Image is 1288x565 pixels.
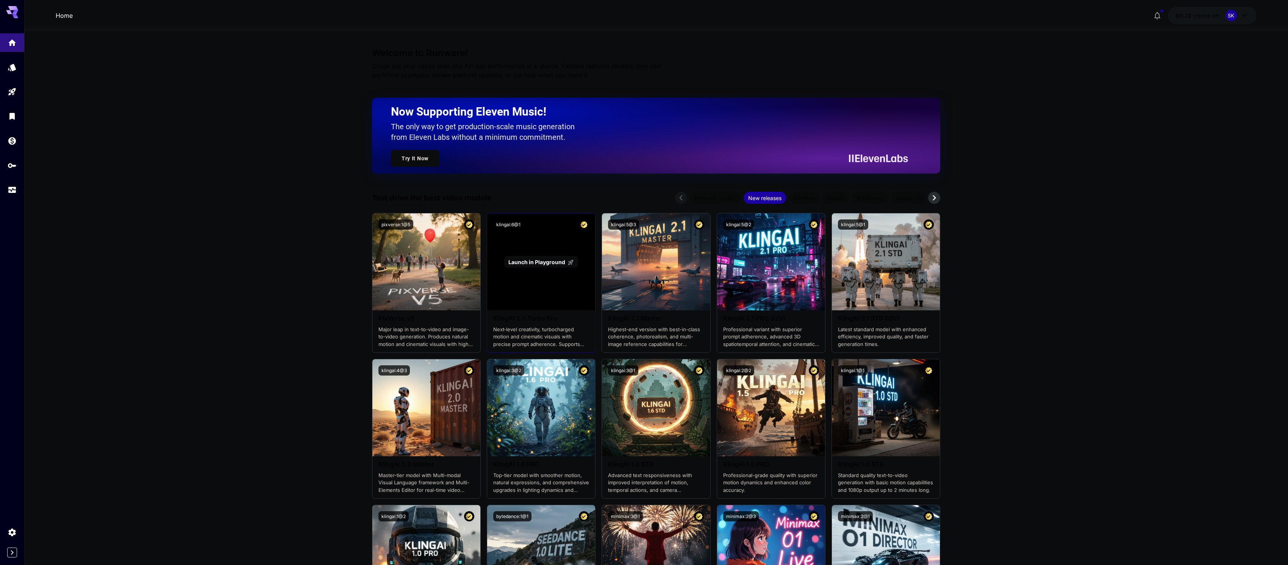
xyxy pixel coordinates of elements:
button: klingai:5@2 [723,219,754,230]
a: Launch in Playground [504,256,578,268]
p: Test drive the best video models [372,192,491,203]
span: MiniMax [789,194,819,202]
button: klingai:4@3 [378,365,410,376]
button: Certified Model – Vetted for best performance and includes a commercial license. [809,511,819,521]
h3: KlingAI 2.1 Master [608,315,704,322]
span: Launch in Playground [508,259,565,265]
button: Certified Model – Vetted for best performance and includes a commercial license. [694,365,704,376]
button: Expand sidebar [7,548,17,557]
div: Models [8,63,17,72]
button: Certified Model – Vetted for best performance and includes a commercial license. [924,365,934,376]
img: alt [372,359,480,456]
div: Settings [8,527,17,537]
div: SK [1225,10,1237,21]
button: pixverse:1@5 [378,219,413,230]
button: Certified Model – Vetted for best performance and includes a commercial license. [579,511,589,521]
img: alt [832,213,940,310]
h3: KlingAI 1.6 PRO [493,461,589,468]
h3: KlingAI 1.6 STD [608,461,704,468]
p: Next‑level creativity, turbocharged motion and cinematic visuals with precise prompt adherence. S... [493,326,589,348]
img: alt [717,359,825,456]
div: Usage [8,185,17,195]
p: The only way to get production-scale music generation from Eleven Labs without a minimum commitment. [391,121,580,142]
img: alt [832,359,940,456]
button: minimax:2@3 [723,511,759,521]
button: klingai:1@2 [378,511,409,521]
h3: PixVerse v5 [378,315,474,322]
button: minimax:2@1 [838,511,873,521]
button: Certified Model – Vetted for best performance and includes a commercial license. [809,219,819,230]
h3: KlingAI 2.5 Turbo Pro [493,315,589,322]
a: Try It Now [391,150,439,167]
img: alt [487,359,595,456]
span: New releases [744,194,786,202]
button: $11.71633SK [1168,7,1257,24]
p: Advanced text responsiveness with improved interpretation of motion, temporal actions, and camera... [608,472,704,494]
button: bytedance:1@1 [493,511,531,521]
button: Certified Model – Vetted for best performance and includes a commercial license. [464,219,474,230]
nav: breadcrumb [56,11,73,20]
button: Certified Model – Vetted for best performance and includes a commercial license. [694,219,704,230]
div: ByteDance [852,192,888,204]
button: klingai:5@3 [608,219,639,230]
span: Featured models [690,194,741,202]
button: klingai:5@1 [838,219,868,230]
button: Certified Model – Vetted for best performance and includes a commercial license. [694,511,704,521]
img: alt [602,213,710,310]
p: Standard quality text-to-video generation with basic motion capabilities and 1080p output up to 2... [838,472,934,494]
div: Google Veo [891,192,929,204]
h3: KlingAI 2.1 PRO (I2V) [723,315,819,322]
p: Master-tier model with Multi-modal Visual Language framework and Multi-Elements Editor for real-t... [378,472,474,494]
p: Professional-grade quality with superior motion dynamics and enhanced color accuracy. [723,472,819,494]
h2: Now Supporting Eleven Music! [391,105,902,119]
div: API Keys [8,161,17,170]
button: klingai:6@1 [493,219,524,230]
h3: KlingAI 1.5 PRO [723,461,819,468]
span: $11.72 [1175,13,1193,19]
div: New releases [744,192,786,204]
span: KlingAI [822,194,849,202]
img: alt [372,213,480,310]
div: KlingAI [822,192,849,204]
span: ByteDance [852,194,888,202]
button: klingai:3@2 [493,365,524,376]
h3: KlingAI 2.1 STD (I2V) [838,315,934,322]
button: Certified Model – Vetted for best performance and includes a commercial license. [464,511,474,521]
button: klingai:1@1 [838,365,868,376]
div: Playground [8,87,17,97]
div: MiniMax [789,192,819,204]
span: Check out your usage stats and API key performance at a glance. Explore featured models, dive int... [372,62,661,79]
button: minimax:3@1 [608,511,643,521]
a: Home [56,11,73,20]
div: Wallet [8,136,17,146]
button: Certified Model – Vetted for best performance and includes a commercial license. [924,219,934,230]
button: Certified Model – Vetted for best performance and includes a commercial license. [809,365,819,376]
button: Certified Model – Vetted for best performance and includes a commercial license. [464,365,474,376]
button: Certified Model – Vetted for best performance and includes a commercial license. [579,365,589,376]
p: Major leap in text-to-video and image-to-video generation. Produces natural motion and cinematic ... [378,326,474,348]
p: Professional variant with superior prompt adherence, advanced 3D spatiotemporal attention, and ci... [723,326,819,348]
button: Certified Model – Vetted for best performance and includes a commercial license. [924,511,934,521]
img: alt [717,213,825,310]
span: Google Veo [891,194,929,202]
div: Library [8,111,17,121]
p: Highest-end version with best-in-class coherence, photorealism, and multi-image reference capabil... [608,326,704,348]
div: Featured models [690,192,741,204]
img: alt [602,359,710,456]
span: credits left [1193,13,1219,19]
h3: KlingAI 2.0 Master [378,461,474,468]
h3: KlingAI 1.0 STD [838,461,934,468]
div: Home [8,36,17,46]
button: Certified Model – Vetted for best performance and includes a commercial license. [579,219,589,230]
button: klingai:3@1 [608,365,638,376]
h3: Welcome to Runware! [372,48,940,58]
div: $11.71633 [1175,12,1219,20]
p: Latest standard model with enhanced efficiency, improved quality, and faster generation times. [838,326,934,348]
p: Top-tier model with smoother motion, natural expressions, and comprehensive upgrades in lighting ... [493,472,589,494]
button: klingai:2@2 [723,365,754,376]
